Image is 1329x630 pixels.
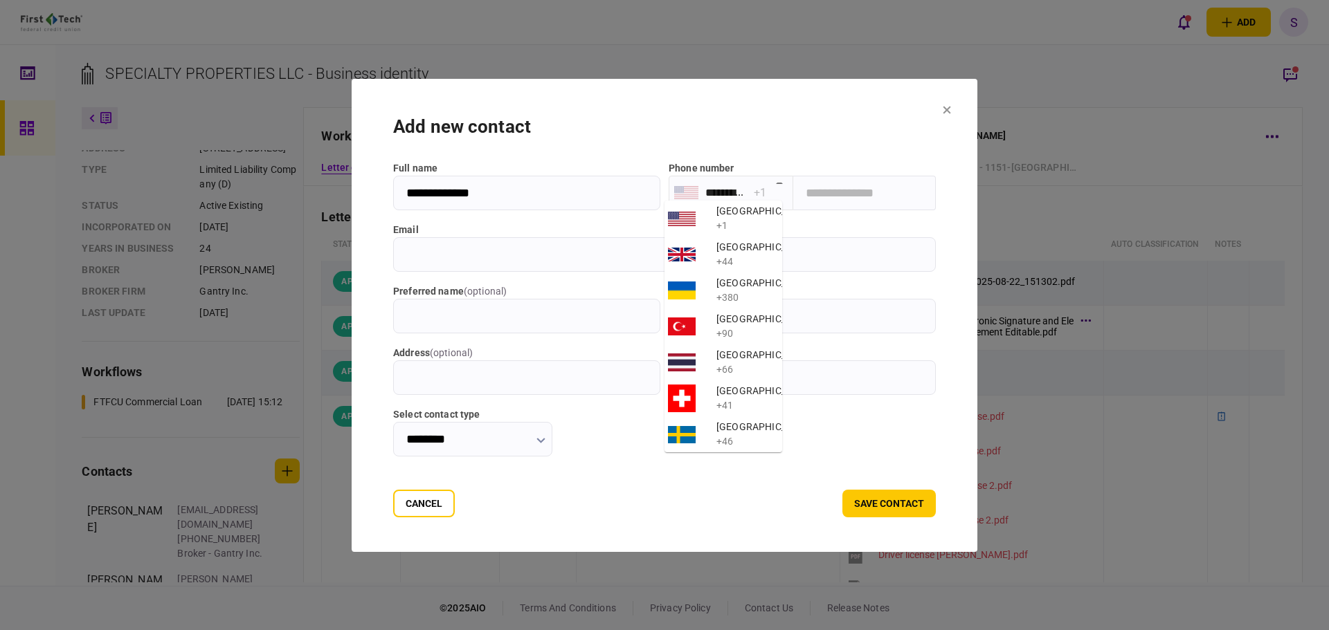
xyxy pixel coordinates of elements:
button: Cancel [393,490,455,517]
div: add new contact [393,113,936,140]
label: Select contact type [393,407,552,422]
div: +46 [716,434,812,449]
div: [GEOGRAPHIC_DATA] [716,204,812,219]
label: full name [393,161,660,176]
img: se [668,426,696,443]
div: +66 [716,362,812,377]
div: +90 [716,326,812,341]
img: gb [668,248,696,261]
input: address [393,360,660,395]
input: ID/SSN [669,360,936,395]
img: ch [668,385,696,412]
input: title [669,299,936,333]
span: ( optional ) [430,347,473,358]
img: th [668,353,696,372]
img: us [668,212,696,226]
input: email [393,237,936,272]
div: +41 [716,398,812,413]
div: [GEOGRAPHIC_DATA] [716,276,812,290]
img: ua [668,281,696,300]
div: +1 [716,219,812,233]
label: ID/SSN [669,346,936,360]
div: +1 [754,185,766,201]
div: +44 [716,254,812,269]
div: [GEOGRAPHIC_DATA] [716,240,812,254]
img: us [674,186,698,198]
div: +380 [716,290,812,305]
button: Close [770,173,789,192]
label: address [393,346,660,360]
input: full name [393,176,660,210]
input: Preferred name [393,299,660,333]
div: [GEOGRAPHIC_DATA] [716,348,812,362]
label: Phone number [669,163,734,174]
div: [GEOGRAPHIC_DATA] [716,312,812,326]
button: save contact [842,490,936,517]
label: Preferred name [393,284,660,299]
span: ( optional ) [464,286,507,297]
img: tr [668,317,696,336]
div: [GEOGRAPHIC_DATA] [716,384,812,398]
label: title [669,284,936,299]
label: email [393,223,936,237]
div: [GEOGRAPHIC_DATA] [716,420,812,434]
input: Select contact type [393,422,552,456]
